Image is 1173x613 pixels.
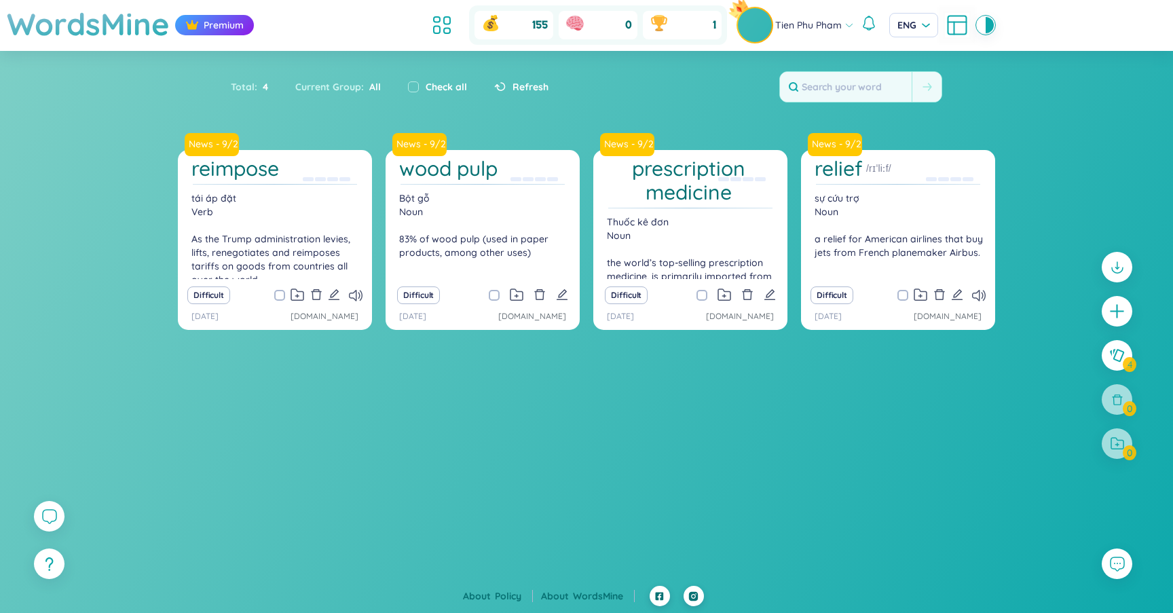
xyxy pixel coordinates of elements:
[392,133,452,156] a: News - 9/2025
[741,289,753,301] span: delete
[498,310,566,323] a: [DOMAIN_NAME]
[534,289,546,301] span: delete
[556,289,568,301] span: edit
[556,286,568,305] button: edit
[187,286,230,304] button: Difficult
[951,289,963,301] span: edit
[573,590,635,602] a: WordsMine
[933,289,946,301] span: delete
[364,81,381,93] span: All
[291,310,358,323] a: [DOMAIN_NAME]
[534,286,546,305] button: delete
[185,191,365,279] div: tái áp đặt Verb As the Trump administration levies, lifts, renegotiates and reimposes tariffs on ...
[231,73,282,101] div: Total :
[391,137,448,151] a: News - 9/2025
[815,310,842,323] p: [DATE]
[328,289,340,301] span: edit
[310,286,322,305] button: delete
[328,286,340,305] button: edit
[738,8,772,42] img: avatar
[463,589,533,603] div: About
[599,137,656,151] a: News - 9/2025
[625,18,632,33] span: 0
[811,286,853,304] button: Difficult
[399,157,498,181] h1: wood pulp
[1109,303,1125,320] span: plus
[713,18,716,33] span: 1
[605,286,648,304] button: Difficult
[741,286,753,305] button: delete
[808,191,988,279] div: sự cứu trợ Noun a relief for American airlines that buy jets from French planemaker Airbus.
[399,310,426,323] p: [DATE]
[513,79,548,94] span: Refresh
[607,157,770,204] h1: prescription medicine
[426,79,467,94] label: Check all
[808,133,868,156] a: News - 9/2025
[933,286,946,305] button: delete
[191,310,219,323] p: [DATE]
[541,589,635,603] div: About
[397,286,440,304] button: Difficult
[600,133,660,156] a: News - 9/2025
[706,310,774,323] a: [DOMAIN_NAME]
[392,191,573,279] div: Bột gỗ Noun 83% of wood pulp (used in paper products, among other uses)
[185,133,244,156] a: News - 9/2025
[764,289,776,301] span: edit
[175,15,254,35] div: Premium
[738,8,775,42] a: avatarpro
[764,286,776,305] button: edit
[532,18,548,33] span: 155
[495,590,533,602] a: Policy
[600,215,781,279] div: Thuốc kê đơn Noun the world’s top-selling prescription medicine, is primarily imported from this ...
[914,310,982,323] a: [DOMAIN_NAME]
[282,73,394,101] div: Current Group :
[897,18,930,32] span: ENG
[806,137,863,151] a: News - 9/2025
[191,157,279,181] h1: reimpose
[257,79,268,94] span: 4
[780,72,912,102] input: Search your word
[310,289,322,301] span: delete
[607,310,634,323] p: [DATE]
[185,18,199,32] img: crown icon
[775,18,842,33] span: Tien Phu Pham
[183,137,240,151] a: News - 9/2025
[866,161,891,176] h1: /rɪˈliːf/
[951,286,963,305] button: edit
[815,157,863,181] h1: relief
